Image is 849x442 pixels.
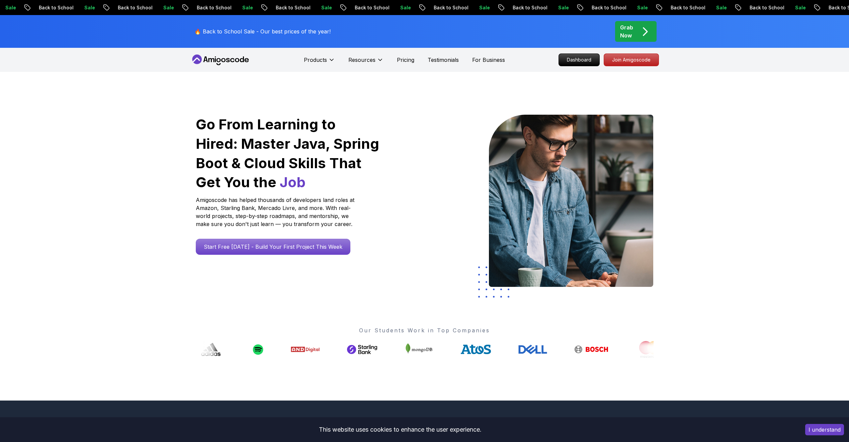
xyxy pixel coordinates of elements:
p: Sale [231,4,252,11]
p: Sale [73,4,94,11]
p: Back to School [343,4,389,11]
p: Products [304,56,327,64]
p: Sale [310,4,331,11]
p: Sale [152,4,173,11]
p: Resources [348,56,375,64]
p: Sale [625,4,647,11]
p: Grab Now [620,23,633,39]
p: Back to School [738,4,783,11]
p: Back to School [580,4,625,11]
p: Our Students Work in Top Companies [196,326,654,334]
p: Back to School [659,4,704,11]
a: Testimonials [428,56,459,64]
p: Sale [468,4,489,11]
a: Start Free [DATE] - Build Your First Project This Week [196,239,350,255]
img: hero [489,115,653,287]
button: Resources [348,56,384,69]
p: Back to School [501,4,546,11]
p: Dashboard [559,54,599,66]
button: Products [304,56,335,69]
p: Sale [704,4,726,11]
p: Back to School [106,4,152,11]
p: Amigoscode has helped thousands of developers land roles at Amazon, Starling Bank, Mercado Livre,... [196,196,356,228]
a: Dashboard [559,53,600,66]
a: Join Amigoscode [604,53,659,66]
p: 🔥 Back to School Sale - Our best prices of the year! [194,27,331,35]
a: Pricing [397,56,414,64]
button: Accept cookies [805,424,844,435]
h1: Go From Learning to Hired: Master Java, Spring Boot & Cloud Skills That Get You the [196,115,380,192]
p: Sale [783,4,805,11]
p: Back to School [264,4,310,11]
p: Back to School [422,4,468,11]
p: Sale [546,4,568,11]
p: Back to School [185,4,231,11]
div: This website uses cookies to enhance the user experience. [5,422,795,437]
span: Job [280,174,306,191]
p: Back to School [27,4,73,11]
a: For Business [472,56,505,64]
p: Sale [389,4,410,11]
